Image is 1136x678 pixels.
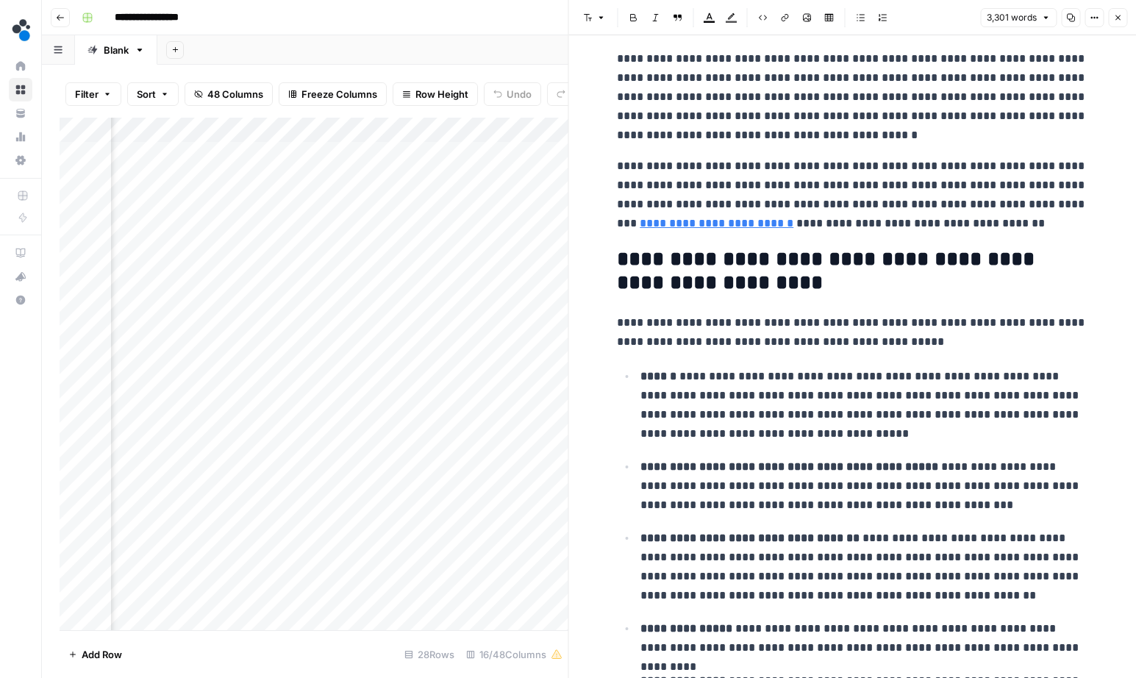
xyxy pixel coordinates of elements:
button: Add Row [60,643,131,666]
span: Row Height [415,87,468,101]
button: Help + Support [9,288,32,312]
div: What's new? [10,265,32,288]
button: Undo [484,82,541,106]
a: Your Data [9,101,32,125]
img: spot.ai Logo [9,17,35,43]
button: Workspace: spot.ai [9,12,32,49]
a: Home [9,54,32,78]
a: AirOps Academy [9,241,32,265]
span: Filter [75,87,99,101]
button: Sort [127,82,179,106]
span: Freeze Columns [301,87,377,101]
span: Undo [507,87,532,101]
button: Row Height [393,82,478,106]
div: 28 Rows [399,643,460,666]
a: Blank [75,35,157,65]
button: 3,301 words [980,8,1057,27]
a: Usage [9,125,32,149]
span: 48 Columns [207,87,263,101]
a: Settings [9,149,32,172]
button: Freeze Columns [279,82,387,106]
span: 3,301 words [987,11,1037,24]
button: 48 Columns [185,82,273,106]
div: 16/48 Columns [460,643,568,666]
span: Sort [137,87,156,101]
a: Browse [9,78,32,101]
button: What's new? [9,265,32,288]
button: Filter [65,82,121,106]
div: Blank [104,43,129,57]
span: Add Row [82,647,122,662]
